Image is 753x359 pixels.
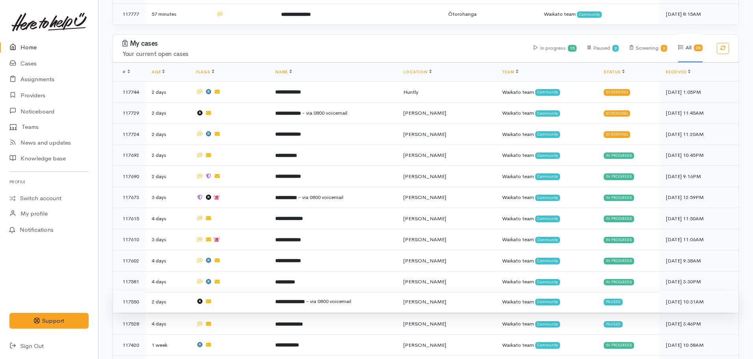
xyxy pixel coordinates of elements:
[588,34,619,62] div: Paused
[660,229,738,250] td: [DATE] 11:06AM
[538,4,660,24] td: Waikato team
[535,321,560,327] span: Community
[604,279,634,285] div: In progress
[496,166,598,187] td: Waikato team
[534,34,577,62] div: In progress
[145,145,190,166] td: 2 days
[145,250,190,272] td: 4 days
[113,102,145,124] td: 117729
[113,4,145,24] td: 117777
[604,153,634,159] div: In progress
[122,40,524,48] h3: My cases
[122,69,130,74] span: #
[145,102,190,124] td: 2 days
[535,216,560,222] span: Community
[403,236,446,243] span: [PERSON_NAME]
[660,313,738,335] td: [DATE] 3:46PM
[403,173,446,180] span: [PERSON_NAME]
[604,110,630,117] div: Screening
[604,89,630,95] div: Screening
[302,110,347,116] span: - via 0800 voicemail
[535,279,560,285] span: Community
[660,208,738,229] td: [DATE] 11:50AM
[496,102,598,124] td: Waikato team
[535,342,560,348] span: Community
[496,313,598,335] td: Waikato team
[496,82,598,103] td: Waikato team
[604,216,634,222] div: In progress
[496,208,598,229] td: Waikato team
[660,102,738,124] td: [DATE] 11:45AM
[604,237,634,243] div: In progress
[145,291,190,312] td: 2 days
[535,89,560,95] span: Community
[496,124,598,145] td: Waikato team
[152,69,165,74] a: Age
[306,298,351,305] span: - via 0800 voicemail
[604,173,634,180] div: In progress
[113,250,145,272] td: 117602
[403,110,446,116] span: [PERSON_NAME]
[496,291,598,312] td: Waikato team
[113,82,145,103] td: 117744
[145,187,190,208] td: 3 days
[496,145,598,166] td: Waikato team
[577,11,602,18] span: Community
[604,258,634,264] div: In progress
[663,46,665,51] b: 3
[9,313,89,329] button: Support
[403,278,446,285] span: [PERSON_NAME]
[298,194,343,201] span: - via 0800 voicemail
[403,152,446,158] span: [PERSON_NAME]
[145,229,190,250] td: 3 days
[448,11,477,17] span: Ōtorohanga
[666,69,690,74] a: Received
[660,124,738,145] td: [DATE] 11:20AM
[660,250,738,272] td: [DATE] 9:38AM
[113,145,145,166] td: 117692
[604,342,634,348] div: In progress
[496,229,598,250] td: Waikato team
[496,250,598,272] td: Waikato team
[145,313,190,335] td: 4 days
[660,187,738,208] td: [DATE] 12:59PM
[496,271,598,292] td: Waikato team
[660,291,738,312] td: [DATE] 10:31AM
[604,195,634,201] div: In progress
[614,46,617,51] b: 2
[145,335,190,356] td: 1 week
[660,271,738,292] td: [DATE] 3:30PM
[604,321,623,327] div: Paused
[496,335,598,356] td: Waikato team
[660,4,738,24] td: [DATE] 8:15AM
[678,34,703,62] div: All
[535,258,560,264] span: Community
[604,131,630,138] div: Screening
[535,173,560,180] span: Community
[535,195,560,201] span: Community
[145,166,190,187] td: 2 days
[535,131,560,138] span: Community
[113,208,145,229] td: 117615
[9,177,89,187] h6: Profile
[113,166,145,187] td: 117690
[403,89,418,95] span: Huntly
[604,299,623,305] div: Paused
[145,82,190,103] td: 2 days
[630,34,668,62] div: Screening
[660,335,738,356] td: [DATE] 10:58AM
[403,69,431,74] a: Location
[403,257,446,264] span: [PERSON_NAME]
[145,271,190,292] td: 4 days
[403,320,446,327] span: [PERSON_NAME]
[696,45,701,50] b: 20
[604,69,625,74] a: Status
[535,110,560,117] span: Community
[570,46,575,51] b: 15
[145,208,190,229] td: 4 days
[660,145,738,166] td: [DATE] 10:45PM
[113,313,145,335] td: 117528
[113,291,145,312] td: 117550
[403,215,446,222] span: [PERSON_NAME]
[403,131,446,138] span: [PERSON_NAME]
